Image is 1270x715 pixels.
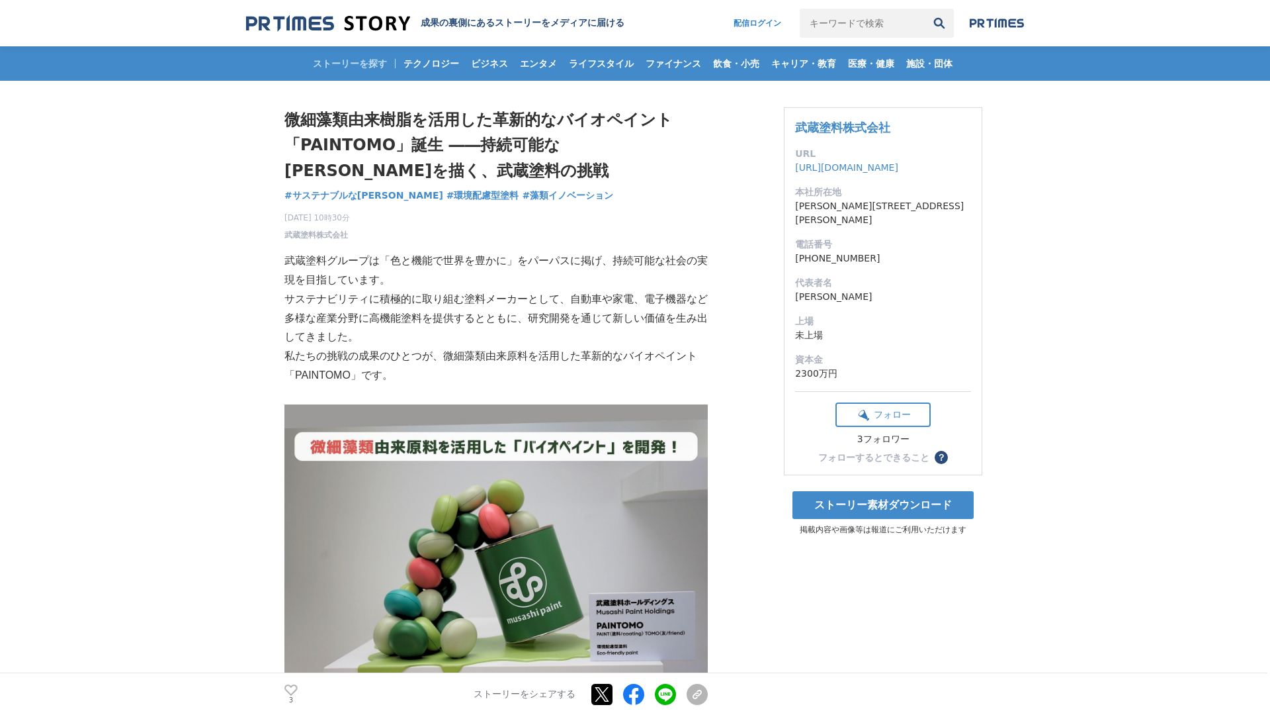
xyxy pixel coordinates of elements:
a: [URL][DOMAIN_NAME] [795,162,898,173]
a: #サステナブルな[PERSON_NAME] [284,189,443,203]
dt: 上場 [795,314,971,328]
h1: 微細藻類由来樹脂を活用した革新的なバイオペイント「PAINTOMO」誕生 ――持続可能な[PERSON_NAME]を描く、武蔵塗料の挑戦 [284,107,708,183]
div: フォローするとできること [818,453,929,462]
button: フォロー [835,403,931,427]
span: #藻類イノベーション [522,189,613,201]
a: 武蔵塗料株式会社 [795,120,890,134]
span: ？ [937,453,946,462]
a: ライフスタイル [564,46,639,81]
dt: 代表者名 [795,276,971,290]
img: thumbnail_b7f7ef30-83c5-11f0-b6d8-d129f6f27462.jpg [284,405,708,687]
span: ファイナンス [640,58,706,70]
dt: 資本金 [795,353,971,367]
a: キャリア・教育 [766,46,841,81]
span: キャリア・教育 [766,58,841,70]
p: サステナビリティに積極的に取り組む塗料メーカーとして、自動車や家電、電子機器など多様な産業分野に高機能塗料を提供するとともに、研究開発を通じて新しい価値を生み出してきました。 [284,290,708,347]
dd: 未上場 [795,328,971,342]
span: 医療・健康 [843,58,900,70]
a: 成果の裏側にあるストーリーをメディアに届ける 成果の裏側にあるストーリーをメディアに届ける [246,15,624,32]
p: ストーリーをシェアする [474,689,575,700]
input: キーワードで検索 [800,9,925,38]
a: #環境配慮型塗料 [446,189,519,203]
a: #藻類イノベーション [522,189,613,203]
p: 私たちの挑戦の成果のひとつが、微細藻類由来原料を活用した革新的なバイオペイント「PAINTOMO」です。 [284,347,708,385]
span: ライフスタイル [564,58,639,70]
a: 武蔵塗料株式会社 [284,229,348,241]
dd: [PHONE_NUMBER] [795,252,971,265]
a: 配信ログイン [720,9,794,38]
dd: [PERSON_NAME][STREET_ADDRESS][PERSON_NAME] [795,199,971,227]
button: ？ [935,451,948,464]
a: ストーリー素材ダウンロード [792,491,974,519]
a: ビジネス [466,46,513,81]
dd: [PERSON_NAME] [795,290,971,304]
span: エンタメ [515,58,562,70]
button: 検索 [925,9,954,38]
span: 飲食・小売 [708,58,765,70]
dt: 本社所在地 [795,185,971,199]
a: エンタメ [515,46,562,81]
a: テクノロジー [398,46,464,81]
span: テクノロジー [398,58,464,70]
p: 武蔵塗料グループは「色と機能で世界を豊かに」をパーパスに掲げ、持続可能な社会の実現を目指しています。 [284,252,708,290]
img: 成果の裏側にあるストーリーをメディアに届ける [246,15,410,32]
div: 3フォロワー [835,434,931,446]
a: 施設・団体 [901,46,958,81]
span: #サステナブルな[PERSON_NAME] [284,189,443,201]
dd: 2300万円 [795,367,971,381]
span: ビジネス [466,58,513,70]
h2: 成果の裏側にあるストーリーをメディアに届ける [421,17,624,29]
a: 医療・健康 [843,46,900,81]
p: 掲載内容や画像等は報道にご利用いただけます [784,524,982,536]
span: 施設・団体 [901,58,958,70]
p: 3 [284,697,298,704]
dt: 電話番号 [795,238,971,252]
span: [DATE] 10時30分 [284,212,350,224]
img: prtimes [970,18,1024,28]
a: ファイナンス [640,46,706,81]
dt: URL [795,147,971,161]
a: 飲食・小売 [708,46,765,81]
span: #環境配慮型塗料 [446,189,519,201]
